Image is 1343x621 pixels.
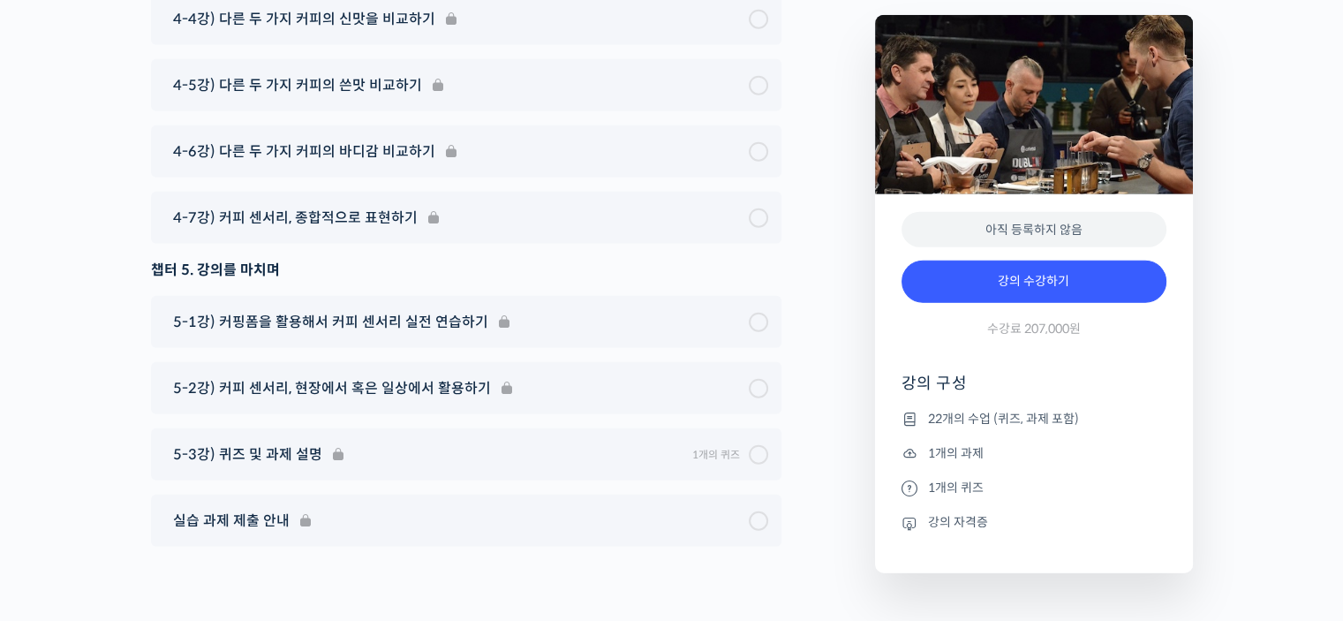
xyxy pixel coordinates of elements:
[902,373,1166,408] h4: 강의 구성
[902,261,1166,303] a: 강의 수강하기
[162,502,183,516] span: 대화
[117,474,228,519] a: 대화
[902,443,1166,464] li: 1개의 과제
[273,501,294,515] span: 설정
[5,474,117,519] a: 홈
[902,477,1166,498] li: 1개의 퀴즈
[902,512,1166,534] li: 강의 자격증
[151,258,781,282] div: 챕터 5. 강의를 마치며
[987,321,1081,337] span: 수강료 207,000원
[228,474,339,519] a: 설정
[902,212,1166,248] div: 아직 등록하지 않음
[902,408,1166,429] li: 22개의 수업 (퀴즈, 과제 포함)
[56,501,66,515] span: 홈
